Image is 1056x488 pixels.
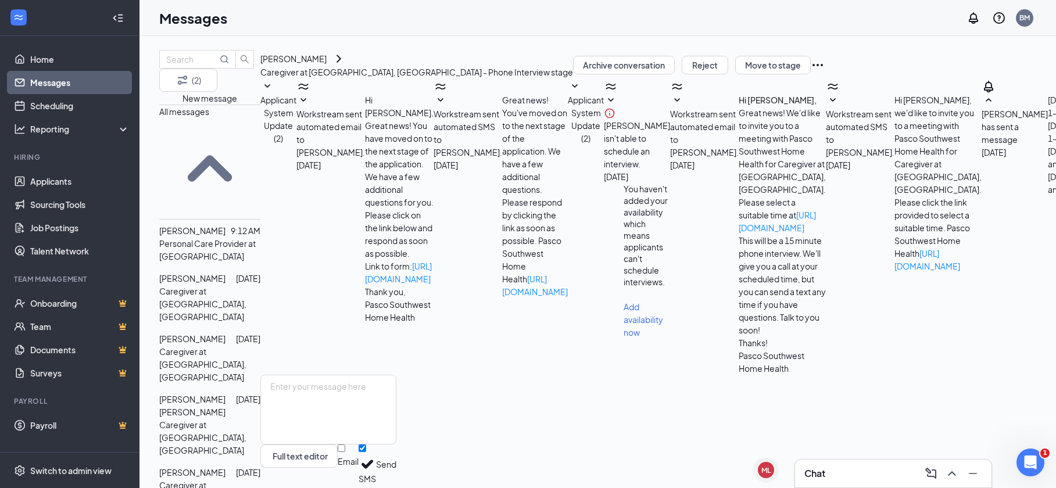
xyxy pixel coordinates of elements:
[30,193,130,216] a: Sourcing Tools
[30,170,130,193] a: Applicants
[159,333,225,344] span: [PERSON_NAME]
[604,170,628,183] span: [DATE]
[260,95,296,143] span: Applicant System Update (2)
[30,71,130,94] a: Messages
[670,94,684,107] svg: SmallChevronDown
[296,80,310,94] svg: WorkstreamLogo
[30,465,112,476] div: Switch to admin view
[966,11,980,25] svg: Notifications
[365,119,434,170] p: Great news! You have moved on to the next stage of the application.
[14,123,26,135] svg: Analysis
[982,80,996,94] svg: Bell
[30,216,130,239] a: Job Postings
[112,12,124,24] svg: Collapse
[338,444,345,452] input: Email
[434,109,502,157] span: Workstream sent automated SMS to [PERSON_NAME].
[735,56,811,74] button: Move to stage
[166,53,217,66] input: Search
[992,11,1006,25] svg: QuestionInfo
[14,152,127,162] div: Hiring
[159,8,227,28] h1: Messages
[826,159,850,171] span: [DATE]
[14,274,127,284] div: Team Management
[30,414,130,437] a: PayrollCrown
[296,109,365,157] span: Workstream sent automated email to [PERSON_NAME].
[13,12,24,23] svg: WorkstreamLogo
[159,225,225,236] span: [PERSON_NAME]
[338,455,359,467] div: Email
[159,394,225,417] span: [PERSON_NAME] [PERSON_NAME]
[296,159,321,171] span: [DATE]
[670,109,739,157] span: Workstream sent automated email to [PERSON_NAME].
[359,473,376,485] div: SMS
[604,94,618,107] svg: SmallChevronDown
[365,94,434,119] p: Hi [PERSON_NAME],
[159,69,217,92] button: Filter (2)
[826,94,840,107] svg: SmallChevronDown
[159,273,225,284] span: [PERSON_NAME]
[502,95,568,297] span: Great news! You've moved on to the next stage of the application. We have a few additional questi...
[359,444,366,452] input: SMS
[624,302,663,338] a: Add availability now
[359,455,376,473] svg: Checkmark
[365,285,434,298] p: Thank you,
[945,467,959,480] svg: ChevronUp
[739,336,826,349] p: Thanks!
[14,465,26,476] svg: Settings
[14,396,127,406] div: Payroll
[376,444,396,485] button: Send
[604,80,618,94] svg: WorkstreamLogo
[159,237,260,263] p: Personal Care Provider at [GEOGRAPHIC_DATA]
[236,55,253,64] span: search
[943,464,961,483] button: ChevronUp
[739,349,826,375] p: Pasco Southwest Home Health
[30,94,130,117] a: Scheduling
[30,361,130,385] a: SurveysCrown
[30,48,130,71] a: Home
[502,274,568,297] a: [URL][DOMAIN_NAME]
[568,80,604,145] button: SmallChevronDownApplicant System Update (2)
[966,467,980,480] svg: Minimize
[365,170,434,260] p: We have a few additional questions for you. Please click on the link below and respond as soon as...
[260,80,296,145] button: SmallChevronDownApplicant System Update (2)
[826,80,840,94] svg: WorkstreamLogo
[235,50,254,69] button: search
[159,418,260,457] p: Caregiver at [GEOGRAPHIC_DATA], [GEOGRAPHIC_DATA]
[30,292,130,315] a: OnboardingCrown
[365,298,434,324] p: Pasco Southwest Home Health
[739,234,826,336] p: This will be a 15 minute phone interview. We'll give you a call at your scheduled time, but you c...
[236,332,260,345] p: [DATE]
[159,285,260,323] p: Caregiver at [GEOGRAPHIC_DATA], [GEOGRAPHIC_DATA]
[924,467,938,480] svg: ComposeMessage
[236,393,260,406] p: [DATE]
[159,106,209,117] span: All messages
[231,224,260,237] p: 9:12 AM
[804,467,825,480] h3: Chat
[982,109,1048,145] span: [PERSON_NAME] has sent a message
[894,95,982,271] span: Hi [PERSON_NAME], we'd like to invite you to a meeting with Pasco Southwest Home Health for Careg...
[670,159,695,171] span: [DATE]
[159,118,260,219] svg: SmallChevronUp
[811,58,825,72] svg: Ellipses
[296,94,310,107] svg: SmallChevronDown
[739,106,826,234] p: Great news! We'd like to invite you to a meeting with Pasco Southwest Home Health for Caregiver a...
[220,55,229,64] svg: MagnifyingGlass
[1019,13,1030,23] div: BM
[434,159,458,171] span: [DATE]
[922,464,940,483] button: ComposeMessage
[30,239,130,263] a: Talent Network
[30,338,130,361] a: DocumentsCrown
[604,120,670,169] span: [PERSON_NAME] isn't able to schedule an interview.
[682,56,728,74] button: Reject
[1040,448,1050,458] span: 1
[260,52,327,65] div: [PERSON_NAME]
[624,183,670,288] div: You haven't added your availability which means applicants can't schedule interviews.
[30,315,130,338] a: TeamCrown
[982,94,996,107] svg: SmallChevronUp
[434,80,448,94] svg: WorkstreamLogo
[568,95,604,143] span: Applicant System Update (2)
[365,260,434,285] p: Link to form:
[236,272,260,285] p: [DATE]
[260,80,274,94] svg: SmallChevronDown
